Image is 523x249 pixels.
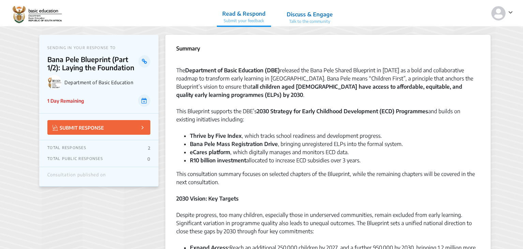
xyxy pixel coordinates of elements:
button: SUBMIT RESPONSE [47,120,150,135]
img: dd3pie1mb9brh0krhk3z0xmyy6e5 [10,3,64,24]
p: TOTAL PUBLIC RESPONSES [47,156,103,162]
p: TOTAL RESPONSES [47,145,86,151]
p: Read & Respond [222,10,266,18]
li: , bringing unregistered ELPs into the formal system. [190,140,480,148]
p: 0 [147,156,150,162]
p: Bana Pele Blueprint (Part 1/2): Laying the Foundation [47,55,138,72]
strong: all children aged [DEMOGRAPHIC_DATA] have access to affordable, equitable, and quality early lear... [176,83,462,98]
strong: Bana Pele Mass Registration Drive [190,141,278,147]
p: Summary [176,44,200,53]
p: Department of Basic Education [64,79,150,85]
li: , which tracks school readiness and development progress. [190,132,480,140]
p: Discuss & Engage [287,10,333,18]
p: SENDING IN YOUR RESPONSE TO [47,45,150,50]
li: , which digitally manages and monitors ECD data. [190,148,480,156]
strong: 2030 Strategy for Early Childhood Development (ECD) Programmes [257,108,428,115]
p: 1 Day Remaining [47,97,84,104]
strong: eCares platform [190,149,230,156]
div: Despite progress, too many children, especially those in underserved communities, remain excluded... [176,211,480,244]
strong: investment [217,157,246,164]
div: Consultation published on [47,172,106,181]
p: Submit your feedback [222,18,266,24]
p: SUBMIT RESPONSE [53,123,104,131]
li: allocated to increase ECD subsidies over 3 years. [190,156,480,164]
p: Talk to the community [287,18,333,25]
img: Department of Basic Education logo [47,75,62,89]
div: The released the Bana Pele Shared Blueprint in [DATE] as a bold and collaborative roadmap to tran... [176,66,480,107]
div: This Blueprint supports the DBE’s and builds on existing initiatives including: [176,107,480,132]
img: person-default.svg [491,6,506,20]
strong: R10 billion [190,157,216,164]
strong: Department of Basic Education (DBE) [185,67,280,74]
p: 2 [148,145,150,151]
img: Vector.jpg [53,125,58,131]
div: This consultation summary focuses on selected chapters of the Blueprint, while the remaining chap... [176,170,480,194]
strong: Thrive by Five Index [190,132,242,139]
strong: 2030 Vision: Key Targets [176,195,239,202]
